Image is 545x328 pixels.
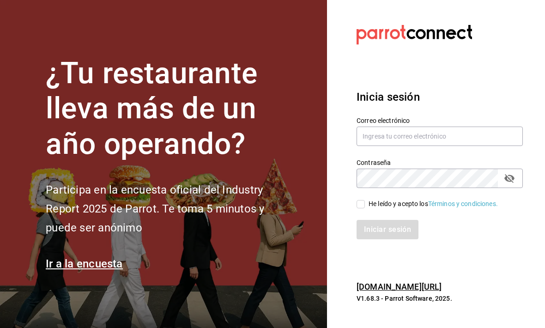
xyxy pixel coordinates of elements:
label: Contraseña [357,159,523,165]
h1: ¿Tu restaurante lleva más de un año operando? [46,56,295,162]
a: Términos y condiciones. [428,200,498,207]
label: Correo electrónico [357,117,523,123]
h2: Participa en la encuesta oficial del Industry Report 2025 de Parrot. Te toma 5 minutos y puede se... [46,181,295,237]
div: He leído y acepto los [369,199,498,209]
button: passwordField [502,170,517,186]
a: Ir a la encuesta [46,257,123,270]
p: V1.68.3 - Parrot Software, 2025. [357,294,523,303]
h3: Inicia sesión [357,89,523,105]
a: [DOMAIN_NAME][URL] [357,282,442,292]
input: Ingresa tu correo electrónico [357,127,523,146]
